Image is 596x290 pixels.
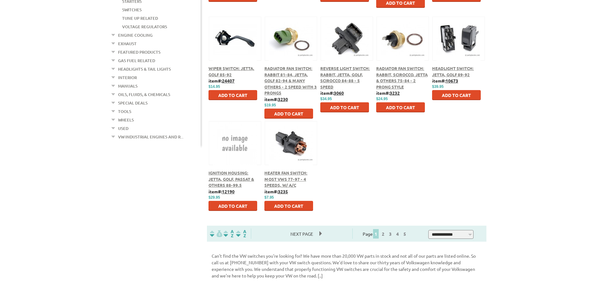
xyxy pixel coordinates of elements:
[264,201,313,211] button: Add to Cart
[264,195,274,200] span: $7.95
[278,189,288,194] u: 3235
[209,84,220,89] span: $14.95
[212,253,482,279] p: Can't find the VW switches you're looking for? We have more than 20,000 VW parts in stock and not...
[446,78,458,83] u: 10673
[264,109,313,119] button: Add to Cart
[264,96,288,102] b: item#:
[209,78,235,83] b: item#:
[320,66,370,89] a: Reverse Light Switch: Rabbit, Jetta, Golf, Scirocco 84-88 - 5 Speed
[209,201,257,211] button: Add to Cart
[118,124,128,132] a: Used
[118,82,138,90] a: Manuals
[222,189,235,194] u: 12190
[209,66,254,77] a: Wiper Switch: Jetta, Golf 85-92
[118,31,153,39] a: Engine Cooling
[218,203,247,209] span: Add to Cart
[235,230,247,237] img: Sort by Sales Rank
[442,92,471,98] span: Add to Cart
[432,90,481,100] button: Add to Cart
[376,90,400,96] b: item#:
[209,189,235,194] b: item#:
[352,228,418,239] div: Page
[386,105,415,110] span: Add to Cart
[264,66,317,95] a: Radiator Fan Switch: Rabbit 81-84, Jetta, Golf 82-94 & Many Others - 2 Speed with 3 Prongs
[209,170,254,188] a: Ignition Housing: Jetta, Golf, Passat & Others 88-99.5
[118,133,183,141] a: VW Industrial Engines and R...
[210,230,222,237] img: filterpricelow.svg
[274,111,303,116] span: Add to Cart
[373,229,379,239] span: 1
[390,90,400,96] u: 3232
[320,90,344,96] b: item#:
[222,230,235,237] img: Sort by Headline
[284,229,319,239] span: Next Page
[402,231,408,237] a: 5
[334,90,344,96] u: 3060
[118,99,148,107] a: Special Deals
[222,78,235,83] u: 24407
[387,231,393,237] a: 3
[264,189,288,194] b: item#:
[122,23,167,31] a: Voltage Regulators
[330,105,359,110] span: Add to Cart
[432,66,474,77] a: Headlight Switch: Jetta, Golf 89-92
[122,6,142,14] a: Switches
[118,48,160,56] a: Featured Products
[264,103,276,107] span: $19.95
[395,231,400,237] a: 4
[284,231,319,237] a: Next Page
[118,73,137,82] a: Interior
[118,90,170,99] a: Oils, Fluids, & Chemicals
[376,66,428,89] a: Radiator Fan Switch: Rabbit, Scirocco, Jetta & Others 75-84 - 2 Prong Style
[320,97,332,101] span: $34.95
[320,102,369,112] button: Add to Cart
[432,78,458,83] b: item#:
[118,65,171,73] a: Headlights & Tail Lights
[218,92,247,98] span: Add to Cart
[376,97,388,101] span: $24.95
[118,116,134,124] a: Wheels
[274,203,303,209] span: Add to Cart
[376,102,425,112] button: Add to Cart
[118,56,155,65] a: Gas Fuel Related
[209,90,257,100] button: Add to Cart
[380,231,386,237] a: 2
[118,40,137,48] a: Exhaust
[209,195,220,200] span: $29.95
[264,170,307,188] a: Heater Fan Switch: Most VWs 77-97 - 4 Speeds, w/ A/C
[432,84,444,89] span: $39.95
[118,107,131,115] a: Tools
[278,96,288,102] u: 3230
[122,14,158,22] a: Tune Up Related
